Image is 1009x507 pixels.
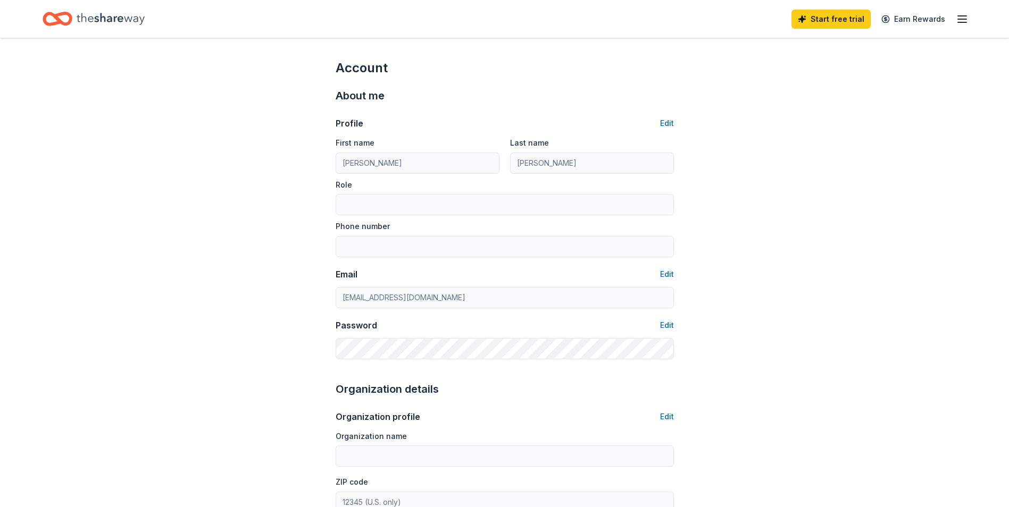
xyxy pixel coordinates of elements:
[875,10,952,29] a: Earn Rewards
[336,431,407,442] label: Organization name
[336,138,374,148] label: First name
[336,117,363,130] div: Profile
[660,117,674,130] button: Edit
[336,381,674,398] div: Organization details
[791,10,871,29] a: Start free trial
[336,87,674,104] div: About me
[43,6,145,31] a: Home
[660,268,674,281] button: Edit
[660,410,674,423] button: Edit
[336,477,368,487] label: ZIP code
[510,138,549,148] label: Last name
[660,319,674,332] button: Edit
[336,180,352,190] label: Role
[336,268,357,281] div: Email
[336,410,420,423] div: Organization profile
[336,319,377,332] div: Password
[336,221,390,232] label: Phone number
[336,60,674,77] div: Account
